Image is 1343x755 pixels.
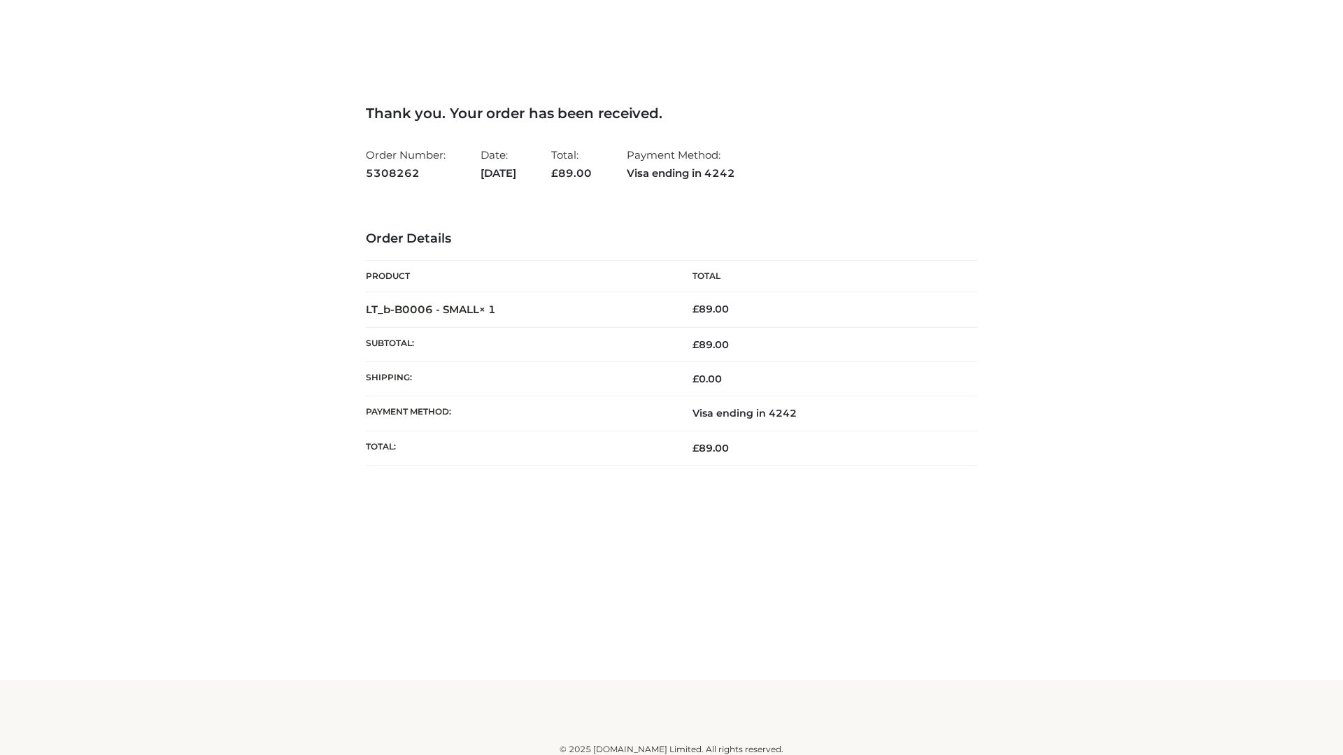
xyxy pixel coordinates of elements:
span: £ [692,442,699,454]
strong: LT_b-B0006 - SMALL [366,303,496,316]
bdi: 89.00 [692,303,729,315]
span: 89.00 [692,442,729,454]
th: Total: [366,431,671,465]
span: 89.00 [692,338,729,351]
th: Shipping: [366,362,671,396]
span: 89.00 [551,166,592,180]
th: Product [366,261,671,292]
li: Date: [481,143,516,185]
strong: Visa ending in 4242 [627,164,735,182]
span: £ [692,303,699,315]
span: £ [692,338,699,351]
strong: [DATE] [481,164,516,182]
strong: 5308262 [366,164,446,182]
bdi: 0.00 [692,373,722,385]
th: Total [671,261,977,292]
th: Subtotal: [366,327,671,361]
span: £ [551,166,558,180]
li: Total: [551,143,592,185]
td: Visa ending in 4242 [671,396,977,431]
li: Payment Method: [627,143,735,185]
th: Payment method: [366,396,671,431]
strong: × 1 [479,303,496,316]
span: £ [692,373,699,385]
h3: Order Details [366,231,977,247]
h3: Thank you. Your order has been received. [366,105,977,122]
li: Order Number: [366,143,446,185]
